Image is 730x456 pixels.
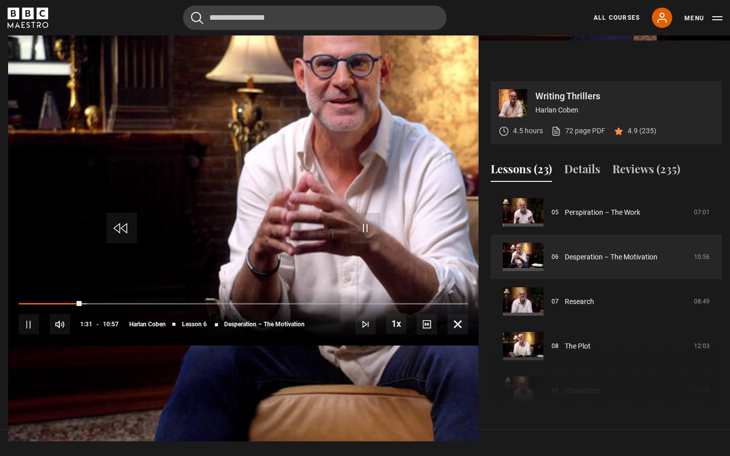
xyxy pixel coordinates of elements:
[182,321,207,327] span: Lesson 6
[448,314,468,334] button: Fullscreen
[535,92,714,101] p: Writing Thrillers
[224,321,305,327] span: Desperation – The Motivation
[564,161,600,182] button: Details
[513,126,543,136] p: 4.5 hours
[129,321,166,327] span: Harlan Coben
[417,314,437,334] button: Captions
[535,105,714,116] p: Harlan Coben
[491,161,552,182] button: Lessons (23)
[594,13,640,22] a: All Courses
[8,8,48,28] svg: BBC Maestro
[8,81,479,346] video-js: Video Player
[628,126,656,136] p: 4.9 (235)
[191,12,203,24] button: Submit the search query
[565,296,594,307] a: Research
[50,314,70,334] button: Mute
[386,314,407,334] button: Playback Rate
[355,314,376,334] button: Next Lesson
[565,207,640,218] a: Perspiration – The Work
[684,13,722,23] button: Toggle navigation
[103,315,119,333] span: 10:57
[19,303,468,305] div: Progress Bar
[565,252,658,262] a: Desperation – The Motivation
[80,315,92,333] span: 1:31
[565,341,591,352] a: The Plot
[96,321,99,328] span: -
[612,161,680,182] button: Reviews (235)
[551,126,605,136] a: 72 page PDF
[183,6,447,30] input: Search
[19,314,39,334] button: Pause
